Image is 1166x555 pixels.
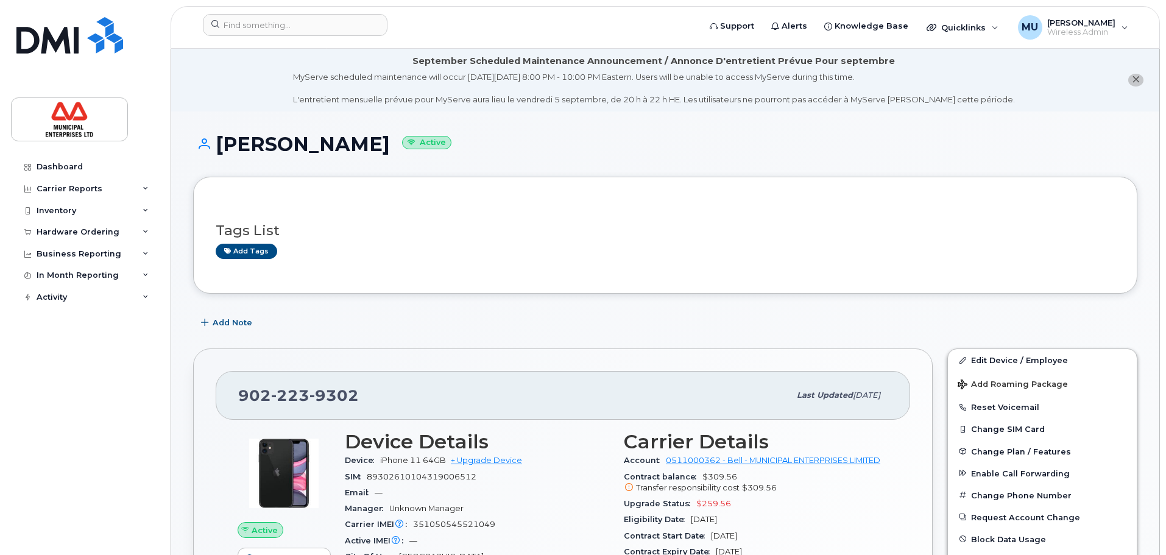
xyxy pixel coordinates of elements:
[409,536,417,545] span: —
[345,520,413,529] span: Carrier IMEI
[375,488,383,497] span: —
[624,456,666,465] span: Account
[451,456,522,465] a: + Upgrade Device
[691,515,717,524] span: [DATE]
[797,391,853,400] span: Last updated
[213,317,252,328] span: Add Note
[345,472,367,481] span: SIM
[624,472,888,494] span: $309.56
[948,440,1137,462] button: Change Plan / Features
[345,504,389,513] span: Manager
[389,504,464,513] span: Unknown Manager
[948,462,1137,484] button: Enable Call Forwarding
[958,380,1068,391] span: Add Roaming Package
[345,431,609,453] h3: Device Details
[636,483,740,492] span: Transfer responsibility cost
[742,483,777,492] span: $309.56
[948,349,1137,371] a: Edit Device / Employee
[345,456,380,465] span: Device
[624,515,691,524] span: Eligibility Date
[624,531,711,540] span: Contract Start Date
[216,244,277,259] a: Add tags
[345,488,375,497] span: Email
[853,391,880,400] span: [DATE]
[345,536,409,545] span: Active IMEI
[948,484,1137,506] button: Change Phone Number
[193,133,1137,155] h1: [PERSON_NAME]
[971,447,1071,456] span: Change Plan / Features
[193,312,263,334] button: Add Note
[624,499,696,508] span: Upgrade Status
[1128,74,1143,87] button: close notification
[412,55,895,68] div: September Scheduled Maintenance Announcement / Annonce D'entretient Prévue Pour septembre
[402,136,451,150] small: Active
[711,531,737,540] span: [DATE]
[216,223,1115,238] h3: Tags List
[948,418,1137,440] button: Change SIM Card
[948,396,1137,418] button: Reset Voicemail
[948,528,1137,550] button: Block Data Usage
[247,437,320,510] img: iPhone_11.jpg
[948,506,1137,528] button: Request Account Change
[624,472,702,481] span: Contract balance
[309,386,359,405] span: 9302
[293,71,1015,105] div: MyServe scheduled maintenance will occur [DATE][DATE] 8:00 PM - 10:00 PM Eastern. Users will be u...
[367,472,476,481] span: 89302610104319006512
[948,371,1137,396] button: Add Roaming Package
[624,431,888,453] h3: Carrier Details
[696,499,731,508] span: $259.56
[238,386,359,405] span: 902
[666,456,880,465] a: 0511000362 - Bell - MUNICIPAL ENTERPRISES LIMITED
[380,456,446,465] span: iPhone 11 64GB
[252,525,278,536] span: Active
[413,520,495,529] span: 351050545521049
[271,386,309,405] span: 223
[971,468,1070,478] span: Enable Call Forwarding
